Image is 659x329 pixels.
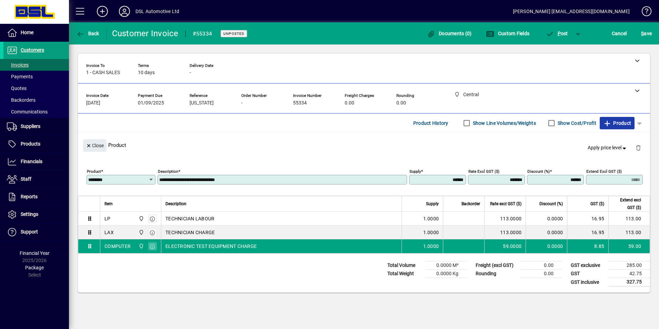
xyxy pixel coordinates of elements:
[590,200,604,208] span: GST ($)
[76,31,99,36] span: Back
[21,194,38,199] span: Reports
[165,243,257,250] span: ELECTRONIC TEST EQUIPMENT CHARGE
[7,74,33,79] span: Payments
[138,70,155,76] span: 10 days
[241,100,243,106] span: -
[567,270,609,278] td: GST
[609,270,650,278] td: 42.75
[489,215,521,222] div: 113.0000
[520,261,562,270] td: 0.00
[3,82,69,94] a: Quotes
[74,27,101,40] button: Back
[78,132,650,158] div: Product
[21,141,40,147] span: Products
[165,200,186,208] span: Description
[345,100,354,106] span: 0.00
[3,153,69,170] a: Financials
[21,30,33,35] span: Home
[567,226,608,239] td: 16.95
[527,169,550,174] mat-label: Discount (%)
[609,261,650,270] td: 285.00
[641,31,644,36] span: S
[410,117,451,129] button: Product History
[609,278,650,287] td: 327.75
[468,169,499,174] mat-label: Rate excl GST ($)
[558,31,561,36] span: P
[293,100,307,106] span: 55334
[613,196,641,211] span: Extend excl GST ($)
[639,27,653,40] button: Save
[25,265,44,270] span: Package
[3,94,69,106] a: Backorders
[158,169,178,174] mat-label: Description
[425,261,467,270] td: 0.0000 M³
[87,169,101,174] mat-label: Product
[567,261,609,270] td: GST exclusive
[423,215,439,222] span: 1.0000
[86,140,104,151] span: Close
[3,24,69,41] a: Home
[3,59,69,71] a: Invoices
[630,144,647,151] app-page-header-button: Delete
[539,200,563,208] span: Discount (%)
[490,200,521,208] span: Rate excl GST ($)
[427,31,472,36] span: Documents (0)
[384,270,425,278] td: Total Weight
[472,261,520,270] td: Freight (excl GST)
[610,27,629,40] button: Cancel
[104,243,131,250] div: COMPUTER
[137,242,145,250] span: Central
[396,100,406,106] span: 0.00
[486,31,529,36] span: Custom Fields
[193,28,212,39] div: #55334
[567,212,608,226] td: 16.95
[190,100,214,106] span: [US_STATE]
[542,27,571,40] button: Post
[423,229,439,236] span: 1.0000
[484,27,531,40] button: Custom Fields
[567,239,608,253] td: 8.85
[567,278,609,287] td: GST inclusive
[21,211,38,217] span: Settings
[472,270,520,278] td: Rounding
[608,239,650,253] td: 59.00
[223,31,244,36] span: Unposted
[137,215,145,222] span: Central
[7,62,29,68] span: Invoices
[546,31,568,36] span: ost
[608,226,650,239] td: 113.00
[7,109,48,114] span: Communications
[86,70,120,76] span: 1 - CASH SALES
[135,6,179,17] div: DSL Automotive Ltd
[3,136,69,153] a: Products
[165,229,215,236] span: TECHNICIAN CHARGE
[423,243,439,250] span: 1.0000
[137,229,145,236] span: Central
[104,229,114,236] div: LAX
[556,120,596,127] label: Show Cost/Profit
[425,270,467,278] td: 0.0000 Kg
[3,171,69,188] a: Staff
[413,118,448,129] span: Product History
[513,6,630,17] div: [PERSON_NAME] [EMAIL_ADDRESS][DOMAIN_NAME]
[462,200,480,208] span: Backorder
[630,139,647,156] button: Delete
[526,226,567,239] td: 0.0000
[426,200,439,208] span: Supply
[21,176,31,182] span: Staff
[472,120,536,127] label: Show Line Volumes/Weights
[112,28,179,39] div: Customer Invoice
[21,229,38,235] span: Support
[81,142,108,148] app-page-header-button: Close
[165,215,214,222] span: TECHNICIAN LABOUR
[83,139,107,152] button: Close
[3,223,69,241] a: Support
[608,212,650,226] td: 113.00
[384,261,425,270] td: Total Volume
[21,123,40,129] span: Suppliers
[585,142,630,154] button: Apply price level
[3,118,69,135] a: Suppliers
[489,243,521,250] div: 59.0000
[425,27,474,40] button: Documents (0)
[637,1,650,24] a: Knowledge Base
